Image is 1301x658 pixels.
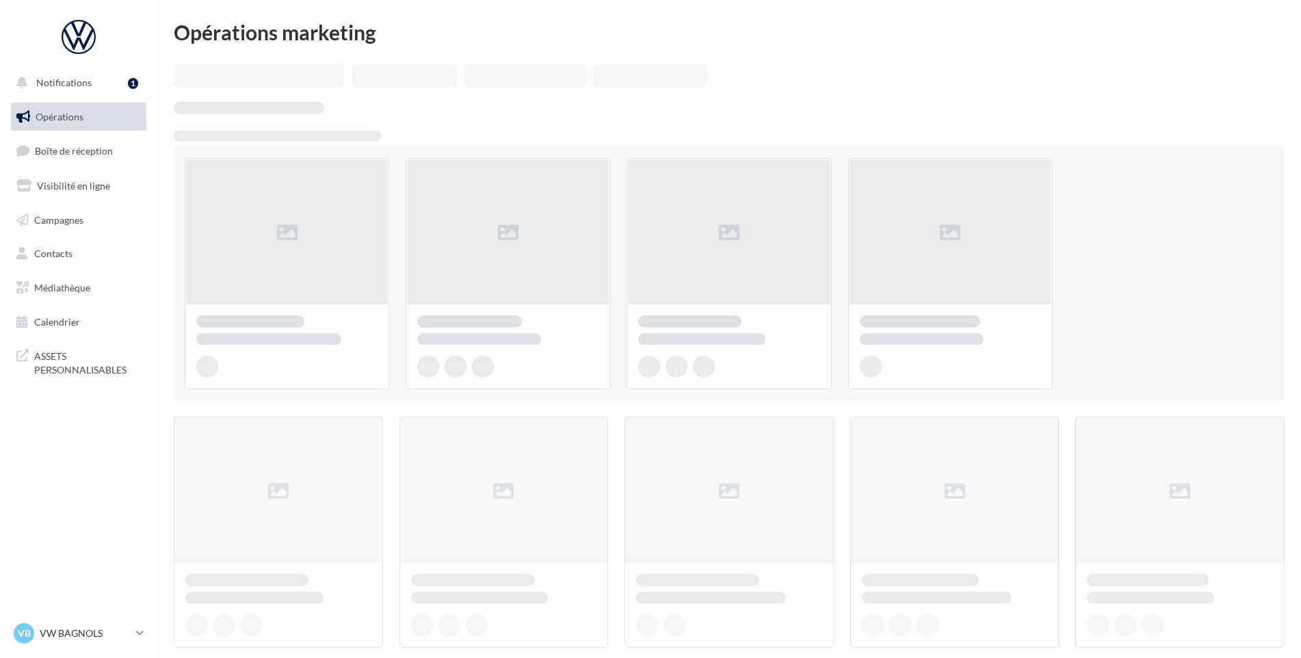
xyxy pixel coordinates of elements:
p: VW BAGNOLS [40,627,131,640]
span: Visibilité en ligne [37,180,110,192]
span: Campagnes [34,213,83,225]
a: Campagnes [8,206,149,235]
button: Notifications 1 [8,68,144,97]
span: ASSETS PERSONNALISABLES [34,347,141,376]
a: Boîte de réception [8,136,149,166]
span: Opérations [36,111,83,122]
a: Médiathèque [8,274,149,302]
span: Boîte de réception [35,145,113,157]
a: Visibilité en ligne [8,172,149,200]
div: Opérations marketing [174,22,1285,42]
a: VB VW BAGNOLS [11,620,146,646]
a: Opérations [8,103,149,131]
a: Contacts [8,239,149,268]
span: Médiathèque [34,282,90,293]
span: Contacts [34,248,73,259]
a: Calendrier [8,308,149,337]
a: ASSETS PERSONNALISABLES [8,341,149,382]
span: VB [18,627,31,640]
div: 1 [128,78,138,89]
span: Calendrier [34,316,80,328]
span: Notifications [36,77,92,88]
